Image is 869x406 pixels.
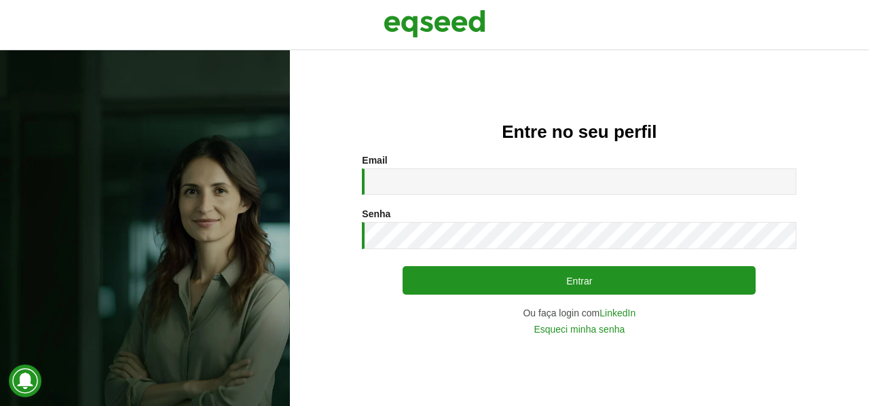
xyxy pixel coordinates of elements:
button: Entrar [403,266,756,295]
img: EqSeed Logo [384,7,485,41]
a: LinkedIn [599,308,635,318]
label: Email [362,155,387,165]
div: Ou faça login com [362,308,796,318]
h2: Entre no seu perfil [317,122,842,142]
a: Esqueci minha senha [534,325,625,334]
label: Senha [362,209,390,219]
